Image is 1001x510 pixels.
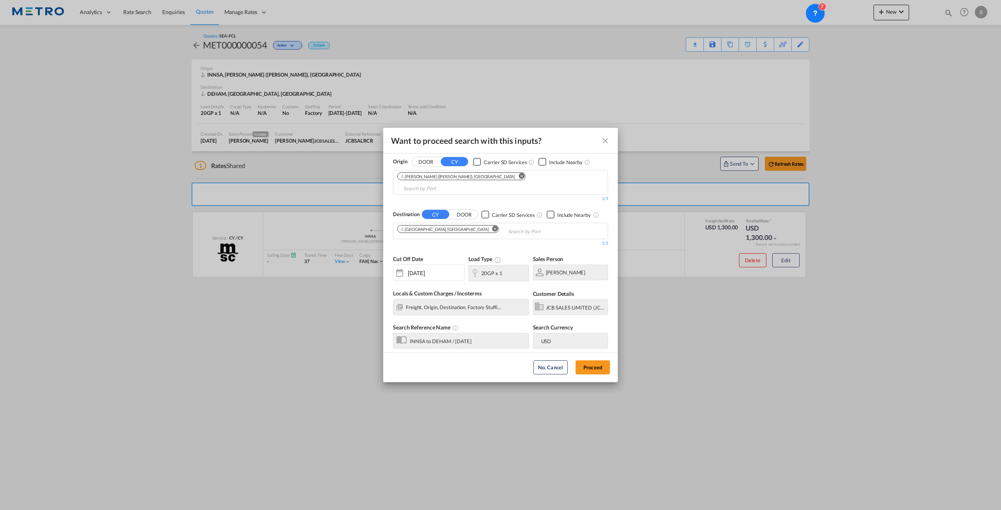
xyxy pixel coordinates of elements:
div: Carrier SD Services [484,158,527,166]
div: 1/3 [393,195,608,202]
input: Select a Date [408,270,457,278]
div: JCB SALES LIMITED (JCBSALRCR) , Brad Darkes [533,290,608,315]
button: DOOR [450,210,478,219]
div: Want to proceed search with this inputs? [391,136,542,146]
span: Cut Off Date [393,256,423,262]
md-chips-wrap: Chips container. Use arrow keys to select chips. [393,223,608,239]
md-icon: Unchecked: Search for CY (Container Yard) services for all selected carriers. Checked : Search fo... [536,212,543,218]
button: Remove [513,173,525,181]
span: Load Type [468,256,501,262]
div: Jawaharlal Nehru (Nhava Sheva), INNSA [400,173,515,181]
md-checkbox: Checkbox No Ink [481,210,535,218]
md-checkbox: Checkbox No Ink [538,157,583,166]
div: Include Nearby [557,211,591,219]
button: DOOR [412,157,440,166]
md-icon: Unchecked: Ignores neighbouring ports when fetching rates.Checked : Includes neighbouring ports w... [593,212,599,218]
div: USD [533,331,608,349]
span: Search Reference Name [393,324,459,331]
button: CY [422,210,449,219]
md-icon: Unchecked: Ignores neighbouring ports when fetching rates.Checked : Includes neighbouring ports w... [584,159,590,165]
span: Locals & Custom Charges / Incoterms [393,290,482,297]
md-dialog: Want to proceed ... [383,128,618,382]
input: Search by Port [397,183,475,195]
span: Destination [393,210,420,218]
div: Carrier SD Services [492,211,535,219]
div: 22 Aug 2025 [393,265,465,281]
input: Search by Port [502,225,579,238]
md-icon: Your search will be saved by the below given name [452,325,459,331]
div: INNSA to DEHAM / 21 Jul 2025 [393,323,533,349]
div: Include Nearby [549,158,583,166]
div: Belindra Valavan [533,255,608,281]
span: Customer Details [533,290,574,297]
div: 1/3 [393,239,608,247]
div: 20GP x 1 [468,255,533,281]
button: Proceed [576,360,610,374]
span: Sales Person [533,256,563,262]
button: No, Cancel [533,360,568,374]
md-icon: Unchecked: Search for CY (Container Yard) services for all selected carriers.Checked : Search for... [528,159,535,165]
md-chips-wrap: Chips container. Use arrow keys to select chips. [393,170,608,194]
div: Hamburg, DEHAM [400,225,488,233]
span: Search Currency [533,324,573,331]
md-checkbox: Checkbox No Ink [473,157,527,166]
button: Remove [487,225,499,233]
md-input-container: Freight Origin Destination Factory Stuffing [393,299,529,315]
md-checkbox: Checkbox No Ink [547,210,591,219]
button: CY [441,157,468,166]
md-icon: Close dialog [601,136,610,145]
md-icon: icon-information-outline [494,256,501,263]
div: Press delete to remove this chip. [400,173,517,181]
span: Origin [393,157,407,165]
div: Press delete to remove this chip. [400,225,490,233]
button: Close dialog [597,133,613,149]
